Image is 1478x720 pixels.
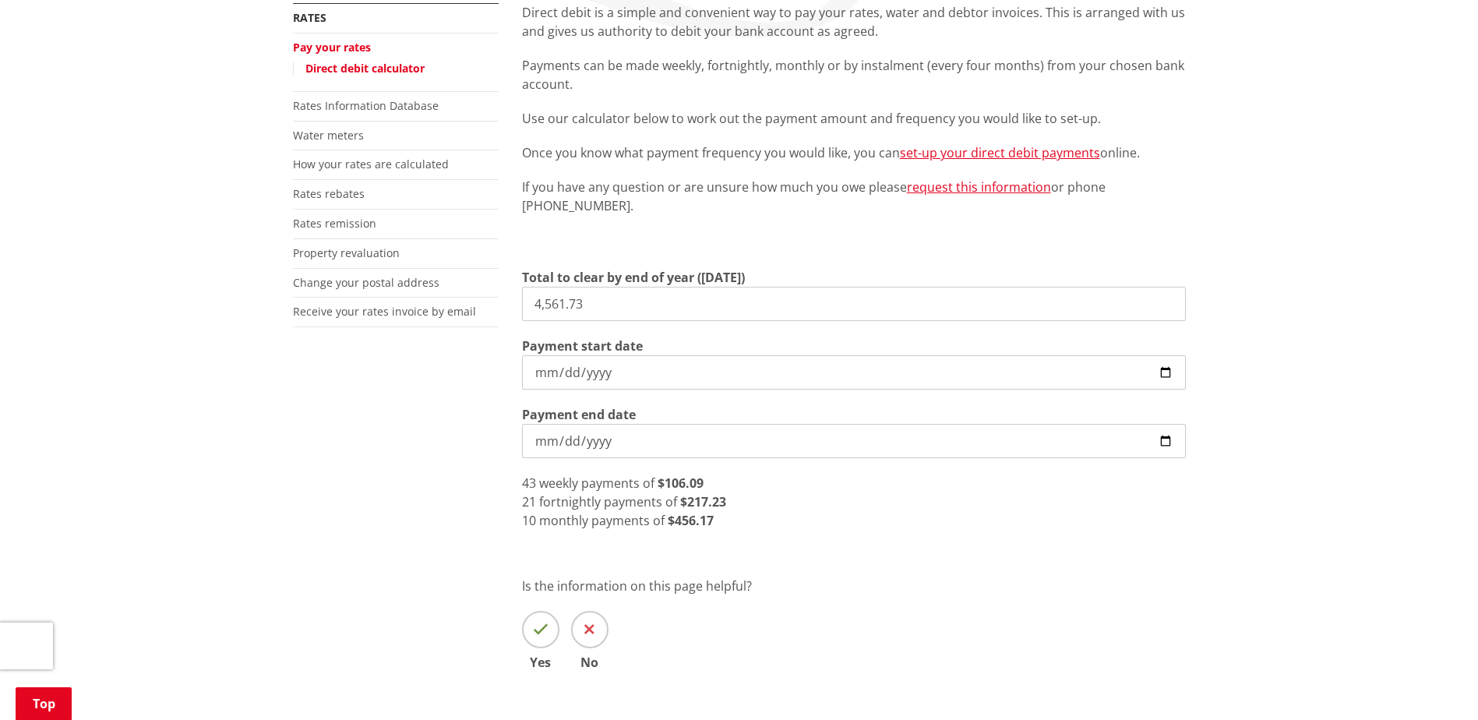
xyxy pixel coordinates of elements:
span: 43 [522,475,536,492]
a: Direct debit calculator [305,61,425,76]
a: Rates rebates [293,186,365,201]
label: Payment end date [522,405,636,424]
a: request this information [907,178,1051,196]
span: weekly payments of [539,475,654,492]
p: If you have any question or are unsure how much you owe please or phone [PHONE_NUMBER]. [522,178,1186,215]
iframe: Messenger Launcher [1406,655,1462,711]
strong: $106.09 [658,475,704,492]
span: Yes [522,656,559,669]
p: Use our calculator below to work out the payment amount and frequency you would like to set-up. [522,109,1186,128]
span: fortnightly payments of [539,493,677,510]
a: Rates Information Database [293,98,439,113]
a: Pay your rates [293,40,371,55]
p: Payments can be made weekly, fortnightly, monthly or by instalment (every four months) from your ... [522,56,1186,94]
p: Is the information on this page helpful? [522,577,1186,595]
a: How your rates are calculated [293,157,449,171]
a: Change your postal address [293,275,439,290]
span: monthly payments of [539,512,665,529]
p: Once you know what payment frequency you would like, you can online. [522,143,1186,162]
a: Rates [293,10,326,25]
a: Property revaluation [293,245,400,260]
span: 10 [522,512,536,529]
span: No [571,656,608,669]
strong: $217.23 [680,493,726,510]
a: set-up your direct debit payments [900,144,1100,161]
a: Receive your rates invoice by email [293,304,476,319]
label: Payment start date [522,337,643,355]
p: Direct debit is a simple and convenient way to pay your rates, water and debtor invoices. This is... [522,3,1186,41]
span: 21 [522,493,536,510]
strong: $456.17 [668,512,714,529]
a: Top [16,687,72,720]
label: Total to clear by end of year ([DATE]) [522,268,745,287]
a: Rates remission [293,216,376,231]
a: Water meters [293,128,364,143]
